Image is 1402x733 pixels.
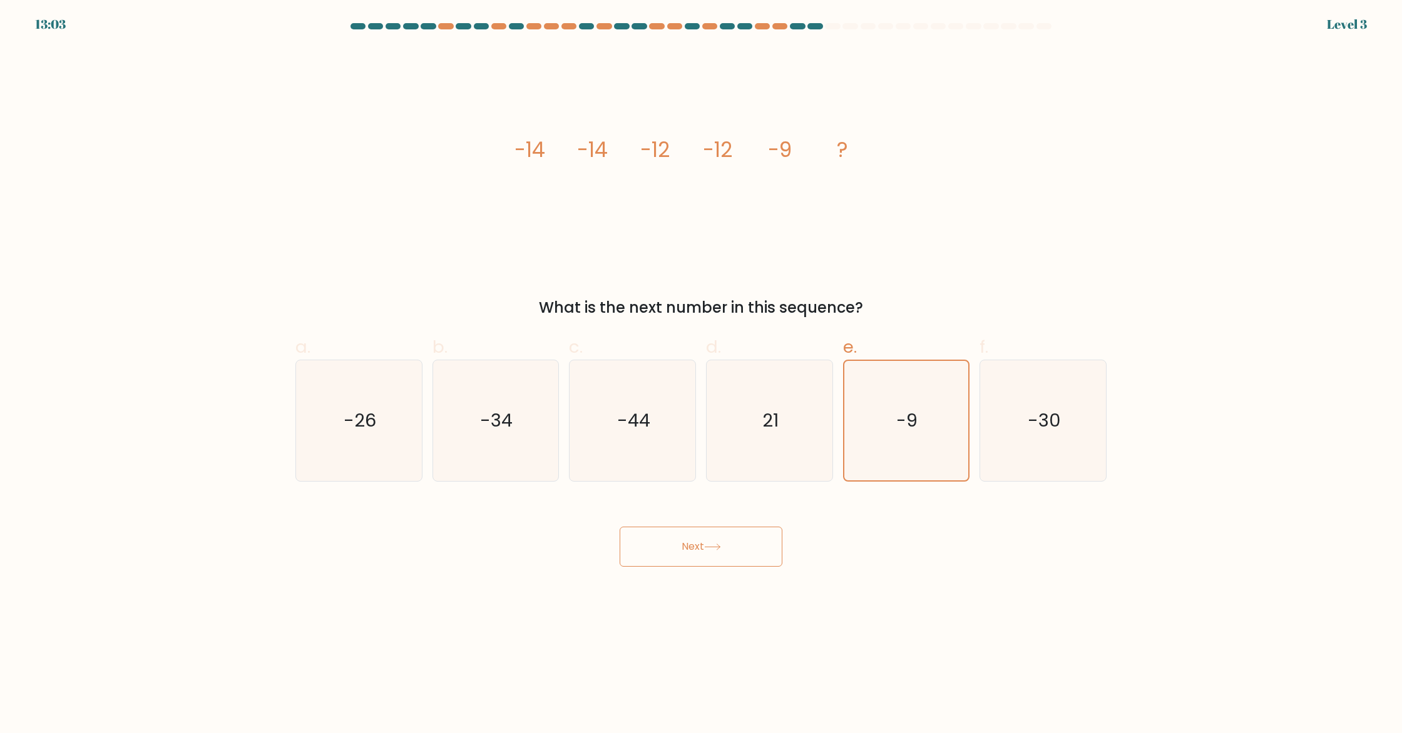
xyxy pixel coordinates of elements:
[843,335,857,359] span: e.
[1028,408,1061,433] text: -30
[837,135,848,164] tspan: ?
[762,408,779,433] text: 21
[569,335,583,359] span: c.
[980,335,988,359] span: f.
[295,335,310,359] span: a.
[514,135,545,164] tspan: -14
[706,335,721,359] span: d.
[35,15,66,34] div: 13:03
[703,135,732,164] tspan: -12
[640,135,670,164] tspan: -12
[620,527,782,567] button: Next
[344,408,376,433] text: -26
[481,408,513,433] text: -34
[303,296,1099,319] div: What is the next number in this sequence?
[577,135,608,164] tspan: -14
[432,335,448,359] span: b.
[768,135,792,164] tspan: -9
[897,408,918,433] text: -9
[1327,15,1367,34] div: Level 3
[617,408,650,433] text: -44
